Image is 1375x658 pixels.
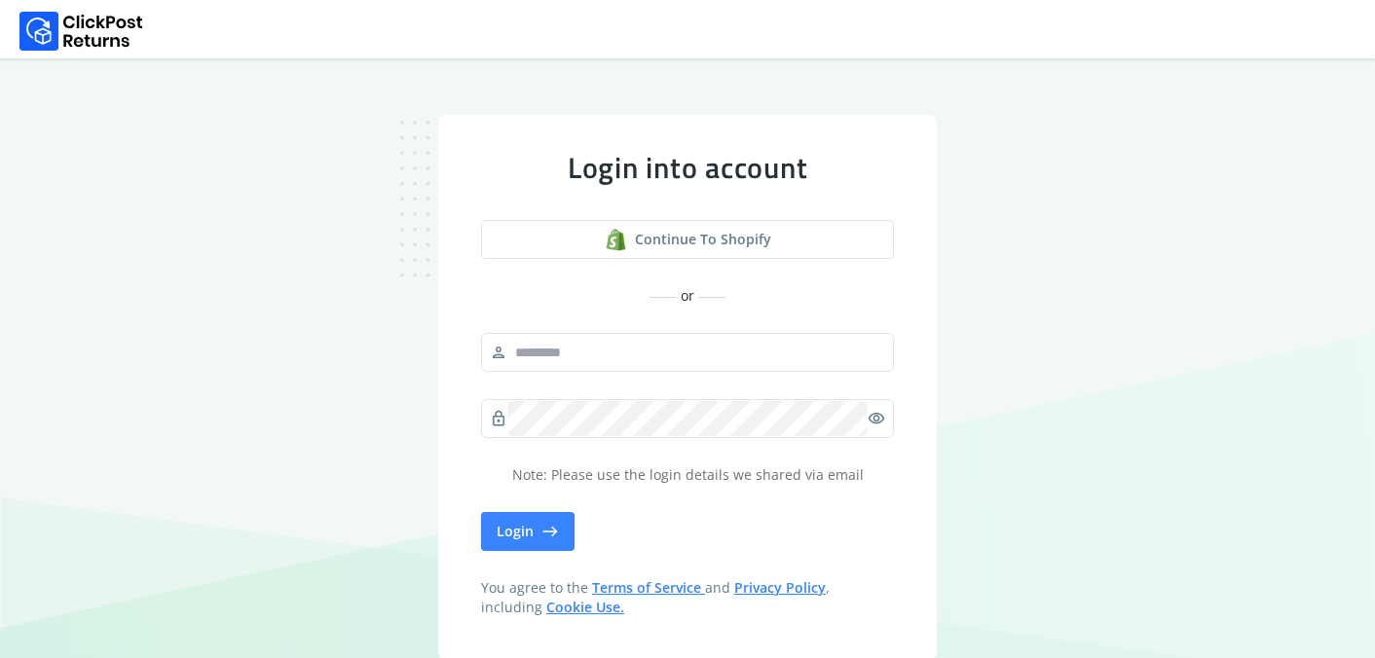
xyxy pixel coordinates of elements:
a: Privacy Policy [734,578,826,597]
a: Cookie Use. [546,598,624,616]
span: lock [490,405,507,432]
span: east [541,518,559,545]
button: Continue to shopify [481,220,894,259]
a: Terms of Service [592,578,705,597]
a: shopify logoContinue to shopify [481,220,894,259]
img: shopify logo [605,229,627,251]
div: Login into account [481,150,894,185]
span: You agree to the and , including [481,578,894,617]
span: visibility [868,405,885,432]
span: person [490,339,507,366]
span: Continue to shopify [635,230,771,249]
button: Login east [481,512,575,551]
img: Logo [19,12,143,51]
p: Note: Please use the login details we shared via email [481,465,894,485]
div: or [481,286,894,306]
